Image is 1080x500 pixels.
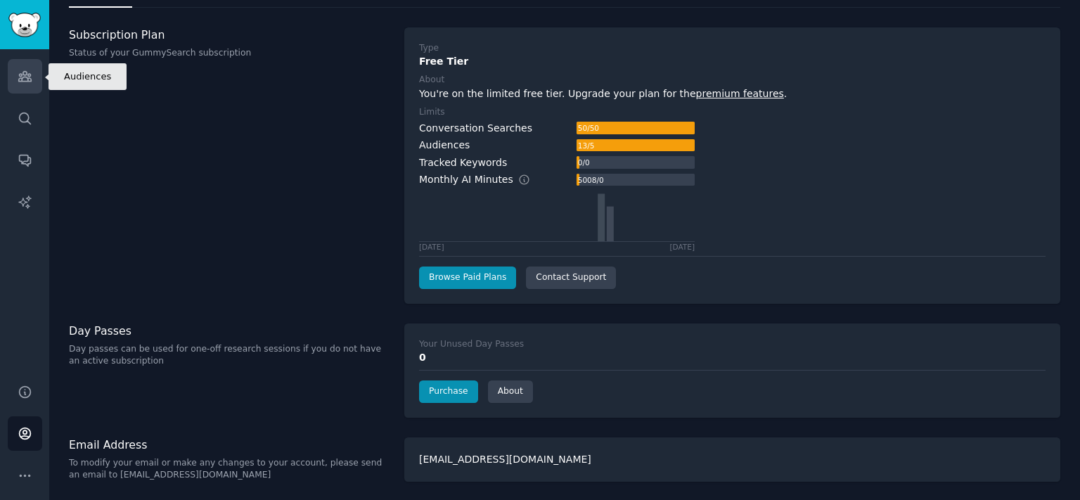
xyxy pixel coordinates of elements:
div: Conversation Searches [419,121,532,136]
div: 0 [419,350,1046,365]
a: Browse Paid Plans [419,267,516,289]
div: Audiences [419,138,470,153]
div: Your Unused Day Passes [419,338,524,351]
a: premium features [696,88,784,99]
a: About [488,380,533,403]
div: [DATE] [419,242,444,252]
h3: Day Passes [69,323,390,338]
p: Status of your GummySearch subscription [69,47,390,60]
div: 50 / 50 [577,122,600,134]
h3: Email Address [69,437,390,452]
a: Contact Support [526,267,616,289]
div: Tracked Keywords [419,155,507,170]
img: GummySearch logo [8,13,41,37]
p: To modify your email or make any changes to your account, please send an email to [EMAIL_ADDRESS]... [69,457,390,482]
div: 5008 / 0 [577,174,605,186]
div: [DATE] [669,242,695,252]
div: You're on the limited free tier. Upgrade your plan for the . [419,86,1046,101]
div: [EMAIL_ADDRESS][DOMAIN_NAME] [404,437,1060,482]
a: Purchase [419,380,478,403]
div: 13 / 5 [577,139,596,152]
div: About [419,74,444,86]
div: Free Tier [419,54,1046,69]
div: Limits [419,106,445,119]
div: Type [419,42,439,55]
h3: Subscription Plan [69,27,390,42]
div: 0 / 0 [577,156,591,169]
p: Day passes can be used for one-off research sessions if you do not have an active subscription [69,343,390,368]
div: Monthly AI Minutes [419,172,545,187]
